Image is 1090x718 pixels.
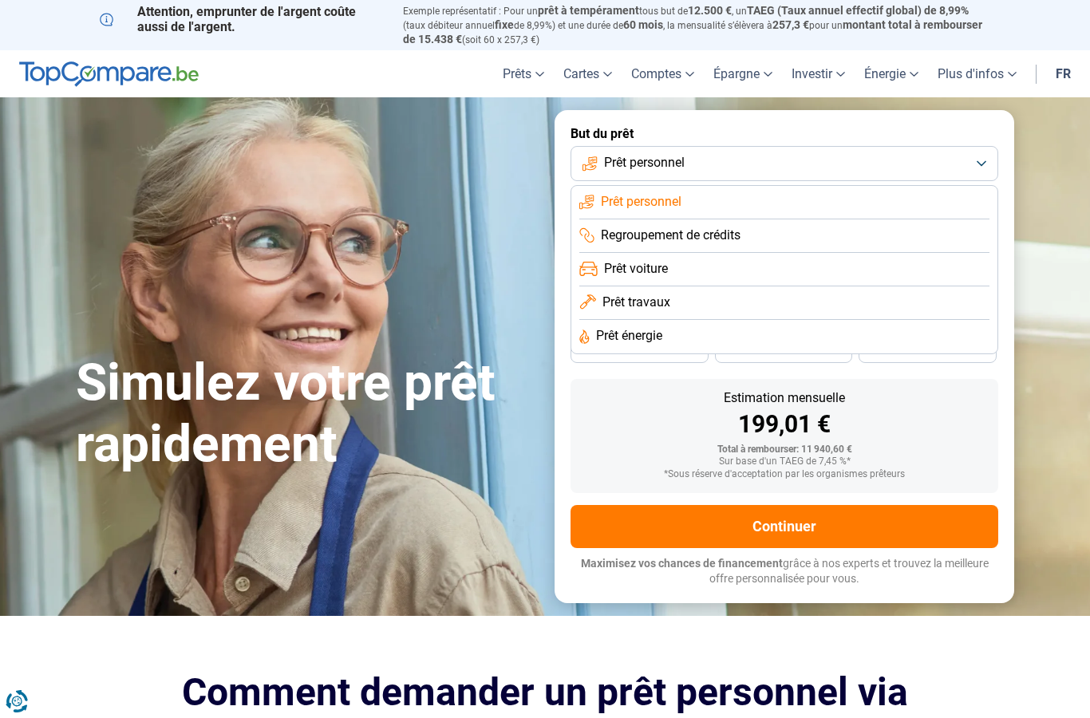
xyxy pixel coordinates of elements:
[604,154,685,172] span: Prêt personnel
[772,18,809,31] span: 257,3 €
[623,18,663,31] span: 60 mois
[19,61,199,87] img: TopCompare
[583,412,985,436] div: 199,01 €
[601,193,681,211] span: Prêt personnel
[495,18,514,31] span: fixe
[583,392,985,404] div: Estimation mensuelle
[1046,50,1080,97] a: fr
[596,327,662,345] span: Prêt énergie
[766,346,801,356] span: 30 mois
[747,4,969,17] span: TAEG (Taux annuel effectif global) de 8,99%
[538,4,639,17] span: prêt à tempérament
[571,556,998,587] p: grâce à nos experts et trouvez la meilleure offre personnalisée pour vous.
[100,4,384,34] p: Attention, emprunter de l'argent coûte aussi de l'argent.
[583,469,985,480] div: *Sous réserve d'acceptation par les organismes prêteurs
[571,146,998,181] button: Prêt personnel
[928,50,1026,97] a: Plus d'infos
[782,50,855,97] a: Investir
[704,50,782,97] a: Épargne
[571,126,998,141] label: But du prêt
[604,260,668,278] span: Prêt voiture
[581,557,783,570] span: Maximisez vos chances de financement
[403,18,982,45] span: montant total à rembourser de 15.438 €
[910,346,946,356] span: 24 mois
[855,50,928,97] a: Énergie
[622,50,704,97] a: Comptes
[601,227,740,244] span: Regroupement de crédits
[583,456,985,467] div: Sur base d'un TAEG de 7,45 %*
[403,4,990,46] p: Exemple représentatif : Pour un tous but de , un (taux débiteur annuel de 8,99%) et une durée de ...
[583,444,985,456] div: Total à rembourser: 11 940,60 €
[622,346,657,356] span: 36 mois
[602,294,670,311] span: Prêt travaux
[571,505,998,548] button: Continuer
[76,353,535,475] h1: Simulez votre prêt rapidement
[493,50,554,97] a: Prêts
[554,50,622,97] a: Cartes
[688,4,732,17] span: 12.500 €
